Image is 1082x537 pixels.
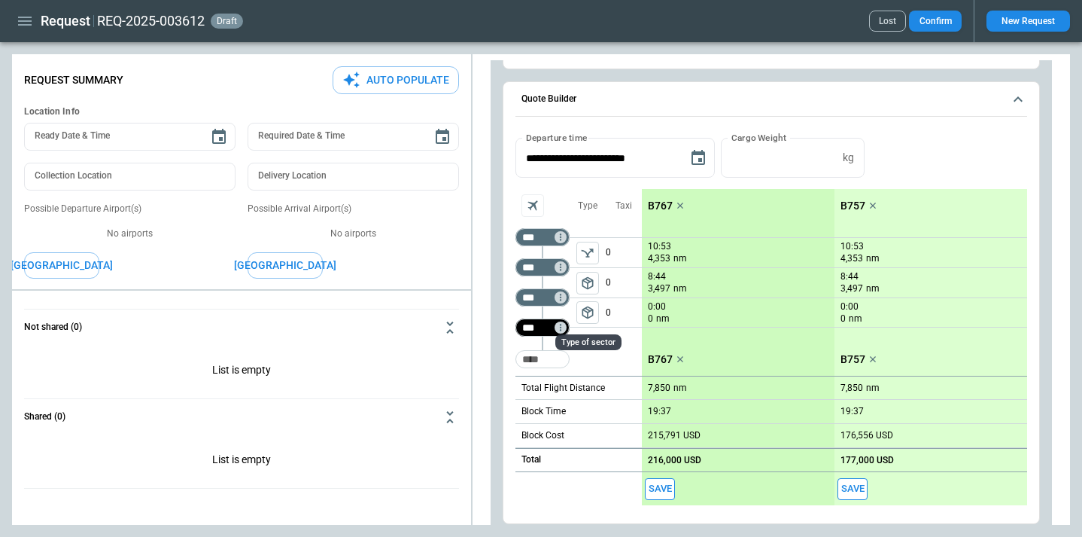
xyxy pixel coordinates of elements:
h6: Quote Builder [521,94,576,104]
p: 4,353 [648,252,670,265]
span: Type of sector [576,242,599,264]
div: scrollable content [642,189,1027,505]
p: 216,000 USD [648,455,701,466]
p: kg [843,151,854,164]
button: Save [645,478,675,500]
p: 0 [840,313,846,325]
h1: Request [41,12,90,30]
p: 215,791 USD [648,430,701,441]
span: draft [214,16,240,26]
p: 177,000 USD [840,455,894,466]
p: No airports [24,227,236,240]
button: [GEOGRAPHIC_DATA] [24,252,99,279]
p: 3,497 [840,282,863,295]
div: Not shared (0) [24,346,459,398]
h6: Total [521,455,541,465]
div: Not found [515,319,570,337]
button: left aligned [576,272,599,294]
p: nm [866,252,880,265]
div: Not found [515,258,570,276]
h6: Not shared (0) [24,322,82,332]
p: B757 [840,353,865,366]
label: Departure time [526,131,588,144]
button: Confirm [909,11,962,32]
p: 0:00 [648,301,666,313]
p: 8:44 [840,271,859,282]
p: 0 [648,313,653,325]
p: B767 [648,353,673,366]
p: nm [673,282,687,295]
p: 7,850 [840,383,863,394]
p: 4,353 [840,252,863,265]
p: Possible Departure Airport(s) [24,203,236,215]
p: Request Summary [24,74,123,87]
button: Not shared (0) [24,310,459,346]
p: Taxi [615,200,632,212]
p: 19:37 [840,406,864,417]
button: Quote Builder [515,82,1027,117]
span: Save this aircraft quote and copy details to clipboard [837,478,868,500]
div: Type of sector [555,334,622,350]
p: nm [656,313,670,325]
button: left aligned [576,242,599,264]
button: Choose date [204,122,234,152]
p: 0 [606,238,642,267]
span: package_2 [580,276,595,291]
p: 19:37 [648,406,671,417]
button: Lost [869,11,906,32]
p: No airports [248,227,459,240]
button: Choose date [427,122,457,152]
p: Total Flight Distance [521,382,605,395]
button: Auto Populate [333,66,459,94]
div: Not shared (0) [24,435,459,488]
p: B767 [648,200,673,212]
div: Too short [515,350,570,368]
p: nm [866,282,880,295]
p: 10:53 [840,241,864,252]
p: B757 [840,200,865,212]
p: 0 [606,298,642,327]
h2: REQ-2025-003612 [97,12,205,30]
p: 176,556 USD [840,430,893,441]
button: [GEOGRAPHIC_DATA] [248,252,323,279]
p: Block Time [521,405,566,418]
button: Choose date, selected date is Aug 27, 2025 [683,143,713,173]
div: Not found [515,228,570,246]
p: Possible Arrival Airport(s) [248,203,459,215]
p: nm [849,313,862,325]
p: nm [673,382,687,395]
span: Type of sector [576,301,599,324]
p: 10:53 [648,241,671,252]
p: 3,497 [648,282,670,295]
p: Block Cost [521,429,564,442]
p: nm [866,382,880,395]
p: List is empty [24,435,459,488]
p: Type [578,200,597,212]
div: Not found [515,288,570,307]
h6: Shared (0) [24,412,65,422]
label: Cargo Weight [731,131,786,144]
p: 0 [606,268,642,297]
button: Save [837,478,868,500]
h6: Location Info [24,106,459,117]
span: Type of sector [576,272,599,294]
div: Quote Builder [515,138,1027,505]
p: 7,850 [648,383,670,394]
p: 8:44 [648,271,666,282]
p: nm [673,252,687,265]
button: New Request [986,11,1070,32]
span: Aircraft selection [521,194,544,217]
p: 0:00 [840,301,859,313]
p: List is empty [24,346,459,398]
button: left aligned [576,301,599,324]
button: Shared (0) [24,399,459,435]
span: Save this aircraft quote and copy details to clipboard [645,478,675,500]
span: package_2 [580,305,595,320]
